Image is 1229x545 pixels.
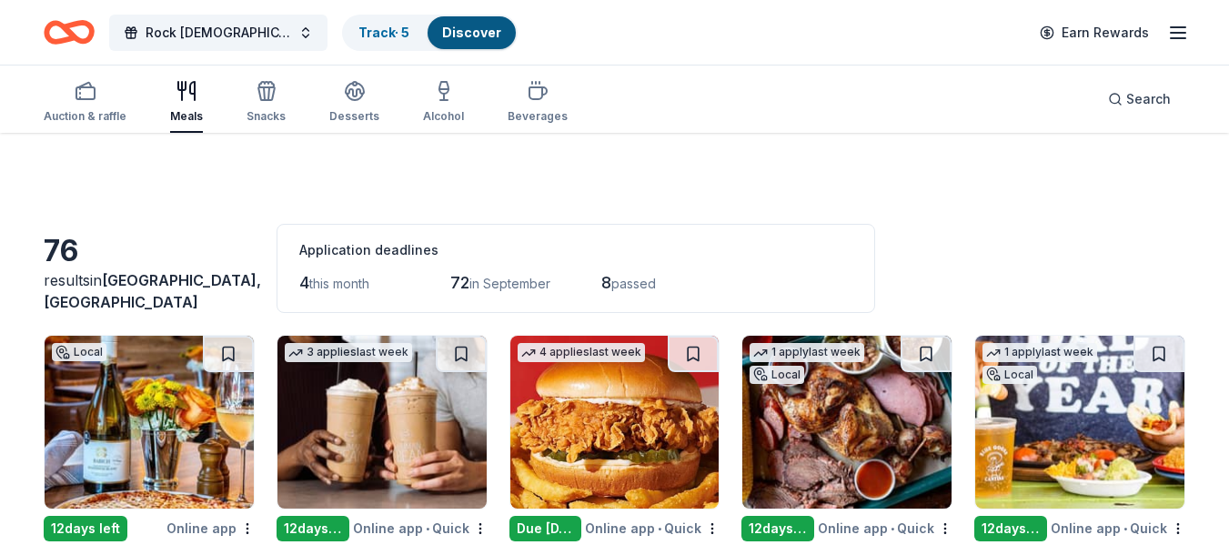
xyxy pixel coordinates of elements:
[353,517,488,540] div: Online app Quick
[45,336,254,509] img: Image for Berg Hospitality Group
[1093,81,1185,117] button: Search
[1051,517,1185,540] div: Online app Quick
[508,109,568,124] div: Beverages
[277,516,349,541] div: 12 days left
[601,273,611,292] span: 8
[299,239,852,261] div: Application deadlines
[309,276,369,291] span: this month
[44,11,95,54] a: Home
[1126,88,1171,110] span: Search
[329,73,379,133] button: Desserts
[982,343,1097,362] div: 1 apply last week
[611,276,656,291] span: passed
[585,517,720,540] div: Online app Quick
[450,273,469,292] span: 72
[247,73,286,133] button: Snacks
[982,366,1037,384] div: Local
[166,517,255,540] div: Online app
[1123,521,1127,536] span: •
[510,336,720,509] img: Image for KBP Foods
[423,73,464,133] button: Alcohol
[750,343,864,362] div: 1 apply last week
[518,343,645,362] div: 4 applies last week
[285,343,412,362] div: 3 applies last week
[1029,16,1160,49] a: Earn Rewards
[277,336,487,509] img: Image for The Human Bean
[741,516,814,541] div: 12 days left
[818,517,952,540] div: Online app Quick
[170,109,203,124] div: Meals
[44,109,126,124] div: Auction & raffle
[423,109,464,124] div: Alcohol
[974,516,1047,541] div: 12 days left
[358,25,409,40] a: Track· 5
[508,73,568,133] button: Beverages
[975,336,1184,509] img: Image for Blue Goose Cantina
[170,73,203,133] button: Meals
[442,25,501,40] a: Discover
[299,273,309,292] span: 4
[44,516,127,541] div: 12 days left
[247,109,286,124] div: Snacks
[44,73,126,133] button: Auction & raffle
[891,521,894,536] span: •
[426,521,429,536] span: •
[658,521,661,536] span: •
[44,271,261,311] span: in
[44,271,261,311] span: [GEOGRAPHIC_DATA], [GEOGRAPHIC_DATA]
[469,276,550,291] span: in September
[509,516,582,541] div: Due [DATE]
[109,15,327,51] button: Rock [DEMOGRAPHIC_DATA] 17th Annual Music Fest
[742,336,952,509] img: Image for Hard Eight BBQ
[342,15,518,51] button: Track· 5Discover
[44,269,255,313] div: results
[52,343,106,361] div: Local
[329,109,379,124] div: Desserts
[750,366,804,384] div: Local
[44,233,255,269] div: 76
[146,22,291,44] span: Rock [DEMOGRAPHIC_DATA] 17th Annual Music Fest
